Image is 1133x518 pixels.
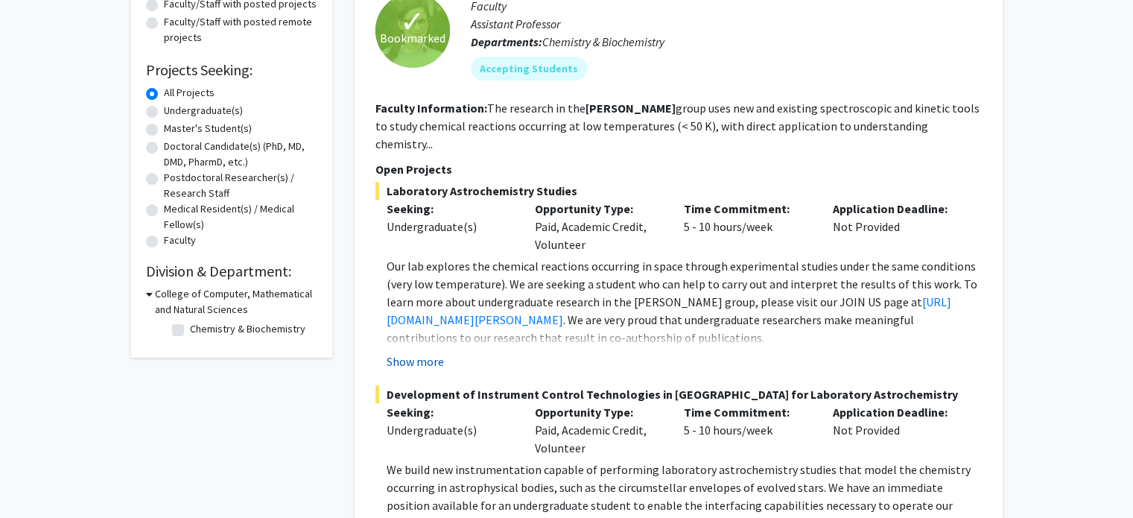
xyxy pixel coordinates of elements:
fg-read-more: The research in the group uses new and existing spectroscopic and kinetic tools to study chemical... [375,101,980,151]
label: Faculty [164,233,196,248]
label: All Projects [164,85,215,101]
div: Not Provided [822,403,971,457]
p: Assistant Professor [471,15,982,33]
div: Undergraduate(s) [387,421,513,439]
p: Application Deadline: [833,200,959,218]
b: Faculty Information: [375,101,487,116]
p: Seeking: [387,200,513,218]
label: Doctoral Candidate(s) (PhD, MD, DMD, PharmD, etc.) [164,139,317,170]
h3: College of Computer, Mathematical and Natural Sciences [155,286,317,318]
label: Master's Student(s) [164,121,252,136]
div: 5 - 10 hours/week [673,403,822,457]
mat-chip: Accepting Students [471,57,587,80]
p: Seeking: [387,403,513,421]
b: Departments: [471,34,542,49]
button: Show more [387,353,444,370]
p: Opportunity Type: [535,200,661,218]
p: Opportunity Type: [535,403,661,421]
span: Chemistry & Biochemistry [542,34,664,49]
div: 5 - 10 hours/week [673,200,822,253]
label: Chemistry & Biochemistry [190,321,305,337]
p: Our lab explores the chemical reactions occurring in space through experimental studies under the... [387,257,982,347]
p: Application Deadline: [833,403,959,421]
iframe: Chat [11,451,63,507]
span: Development of Instrument Control Technologies in [GEOGRAPHIC_DATA] for Laboratory Astrochemistry [375,385,982,403]
div: Undergraduate(s) [387,218,513,236]
span: ✓ [400,14,425,29]
span: Bookmarked [380,29,445,47]
div: Paid, Academic Credit, Volunteer [524,200,673,253]
b: [PERSON_NAME] [585,101,676,116]
p: Time Commitment: [684,200,810,218]
label: Faculty/Staff with posted remote projects [164,14,317,45]
label: Undergraduate(s) [164,103,243,119]
label: Medical Resident(s) / Medical Fellow(s) [164,201,317,233]
span: Laboratory Astrochemistry Studies [375,182,982,200]
p: Open Projects [375,160,982,178]
div: Paid, Academic Credit, Volunteer [524,403,673,457]
label: Postdoctoral Researcher(s) / Research Staff [164,170,317,201]
div: Not Provided [822,200,971,253]
h2: Projects Seeking: [146,61,317,79]
h2: Division & Department: [146,262,317,280]
p: Time Commitment: [684,403,810,421]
